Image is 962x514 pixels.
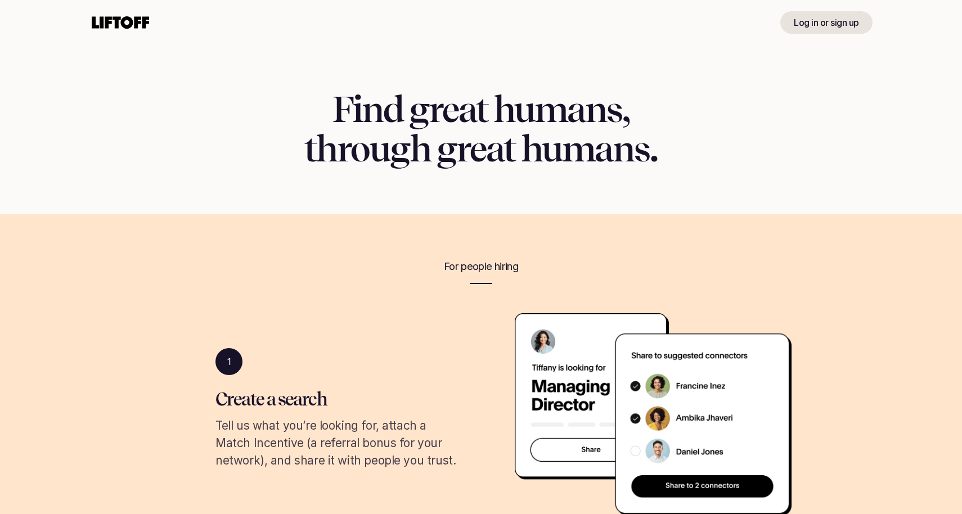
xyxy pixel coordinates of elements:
a: Log in or sign up [780,11,873,34]
h1: Create a search [215,389,463,410]
span: through great humans. [304,127,658,170]
span: Find great humans, [332,88,630,131]
p: Log in or sign up [794,16,859,29]
p: Tell us what you’re looking for, attach a Match Incentive (a referral bonus for your network), an... [215,417,463,470]
p: For people hiring [155,259,807,274]
p: 1 [227,355,231,368]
